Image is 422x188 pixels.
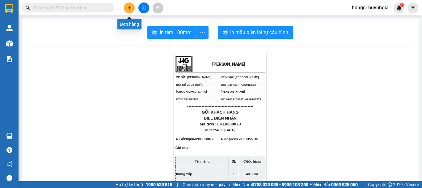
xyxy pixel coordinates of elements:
span: Cung cấp máy in - giấy in: [183,181,231,188]
span: 0937356318 [240,137,258,141]
span: In : [205,128,235,132]
span: file-add [141,6,146,10]
strong: 0369 525 060 [331,182,358,187]
div: vũ [53,19,102,27]
strong: Tên hàng [195,160,209,163]
span: hongcr.huynhgia [347,4,394,11]
span: more [196,29,208,37]
span: thịnh [186,137,194,141]
span: ĐT: 02839204577, 0938708777 [221,98,261,101]
span: VP Gửi: [PERSON_NAME] [176,76,212,79]
span: ĐC: Số 01 Lê Duẩn, [GEOGRAPHIC_DATA] [176,83,207,93]
strong: [PERSON_NAME] [212,62,245,67]
button: plus [124,2,135,13]
button: printerIn tem 100mm [147,26,196,39]
span: VP Nhận: [PERSON_NAME] [221,76,259,79]
img: warehouse-icon [6,25,13,31]
span: notification [6,161,12,167]
span: Đã thu : [5,40,23,46]
button: aim [153,2,163,13]
div: Cam Ranh [5,5,49,13]
span: | [177,181,178,188]
span: Mã đơn : [200,122,241,126]
span: | [362,181,363,188]
span: printer [223,30,228,36]
div: 40.000 [5,39,49,46]
img: warehouse-icon [6,40,13,47]
img: logo [176,56,192,72]
span: ⚪️ [310,183,312,186]
span: vũ - [234,137,258,141]
strong: SL [232,160,236,163]
span: copyright [388,182,392,187]
span: N.Nhận: [221,137,258,141]
input: Tìm tên, số ĐT hoặc mã đơn [34,4,107,11]
span: N.Gửi: [176,137,213,141]
div: 0937356318 [53,27,102,35]
sup: 1 [400,3,404,7]
span: Miền Nam [232,181,308,188]
span: 17:54:35 [DATE] [210,128,235,132]
span: 1 [233,172,235,176]
span: Ghi chú : [175,146,190,155]
span: search [26,6,30,10]
span: ---------------------------------------------- [187,104,253,109]
span: ĐC: [STREET_ADDRESS][PERSON_NAME] [221,83,256,93]
span: 1 [401,3,403,7]
span: thùng xốp [176,172,192,176]
strong: 1900 633 818 [146,182,172,187]
span: Hỗ trợ kỹ thuật: [116,181,172,188]
strong: Cước hàng [243,160,261,163]
span: aim [156,6,160,10]
div: 0985550012 [5,20,49,29]
button: file-add [138,2,149,13]
span: Miền Bắc [313,181,358,188]
span: - [194,137,213,141]
div: Đơn hàng [117,19,141,29]
span: Nhận: [53,5,68,12]
span: message [6,175,12,181]
span: In tem 100mm [160,28,192,36]
img: logo-vxr [5,4,13,13]
div: [PERSON_NAME] [53,5,102,19]
span: ĐT:02583954555 [176,98,198,101]
button: printerIn mẫu biên lai tự cấu hình [218,26,293,39]
span: BILL BIÊN NHẬN [204,116,237,120]
span: caret-down [410,5,416,11]
img: warehouse-icon [6,133,13,139]
button: more [196,26,209,39]
strong: 0708 023 035 - 0935 103 250 [252,182,308,187]
button: caret-down [407,2,418,13]
span: question-circle [6,147,12,153]
span: GỬI KHÁCH HÀNG [202,110,239,115]
span: 40.000đ [246,172,258,176]
img: icon-new-feature [396,5,402,11]
span: printer [152,30,157,36]
span: In mẫu biên lai tự cấu hình [230,28,288,36]
div: thịnh [5,13,49,20]
img: solution-icon [6,56,13,62]
span: plus [127,6,132,10]
span: Gửi: [5,6,15,12]
span: CR10250073 [217,122,241,126]
span: 0985550012 [195,137,213,141]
